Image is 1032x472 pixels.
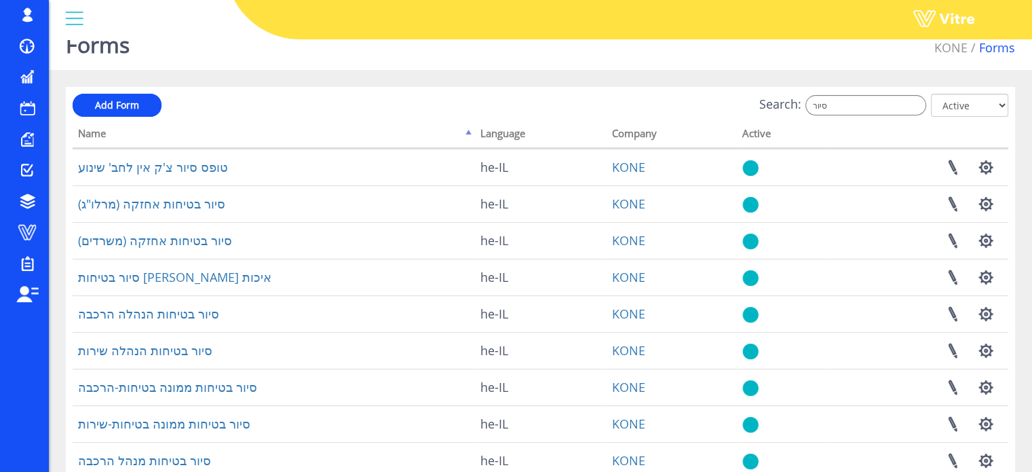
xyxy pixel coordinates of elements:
a: KONE [612,416,645,432]
a: סיור בטיחות הנהלה שירות [78,342,212,359]
td: he-IL [475,295,607,332]
label: Search: [759,95,926,115]
a: KONE [612,269,645,285]
img: yes [742,416,759,433]
img: yes [742,453,759,470]
a: סיור בטיחות הנהלה הרכבה [78,306,219,322]
td: he-IL [475,369,607,405]
a: KONE [612,159,645,175]
a: KONE [612,306,645,322]
td: he-IL [475,405,607,442]
th: Language [475,123,607,149]
a: סיור בטיחות ממונה בטיחות-שירות [78,416,250,432]
a: סיור בטיחות מנהל הרכבה [78,452,211,469]
img: yes [742,380,759,397]
a: KONE [612,379,645,395]
td: he-IL [475,332,607,369]
th: Active [737,123,828,149]
a: סיור בטיחות אחזקה (מרלו"ג) [78,196,225,212]
img: yes [742,160,759,177]
th: Company [607,123,737,149]
a: טופס סיור צ'ק אין לחב' שינוע [78,159,228,175]
img: yes [742,233,759,250]
input: Search: [805,95,926,115]
span: Add Form [95,98,139,111]
a: KONE [612,452,645,469]
img: yes [742,270,759,287]
a: KONE [612,342,645,359]
img: yes [742,196,759,213]
a: Add Form [73,94,161,117]
a: KONE [612,232,645,249]
a: KONE [612,196,645,212]
a: סיור בטיחות אחזקה (משרדים) [78,232,232,249]
a: KONE [934,39,968,56]
img: yes [742,343,759,360]
h1: Forms [66,12,130,70]
a: סיור בטיחות [PERSON_NAME] איכות [78,269,271,285]
th: Name: activate to sort column descending [73,123,475,149]
td: he-IL [475,222,607,259]
img: yes [742,306,759,323]
li: Forms [968,39,1015,57]
td: he-IL [475,149,607,185]
td: he-IL [475,259,607,295]
a: סיור בטיחות ממונה בטיחות-הרכבה [78,379,257,395]
td: he-IL [475,185,607,222]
